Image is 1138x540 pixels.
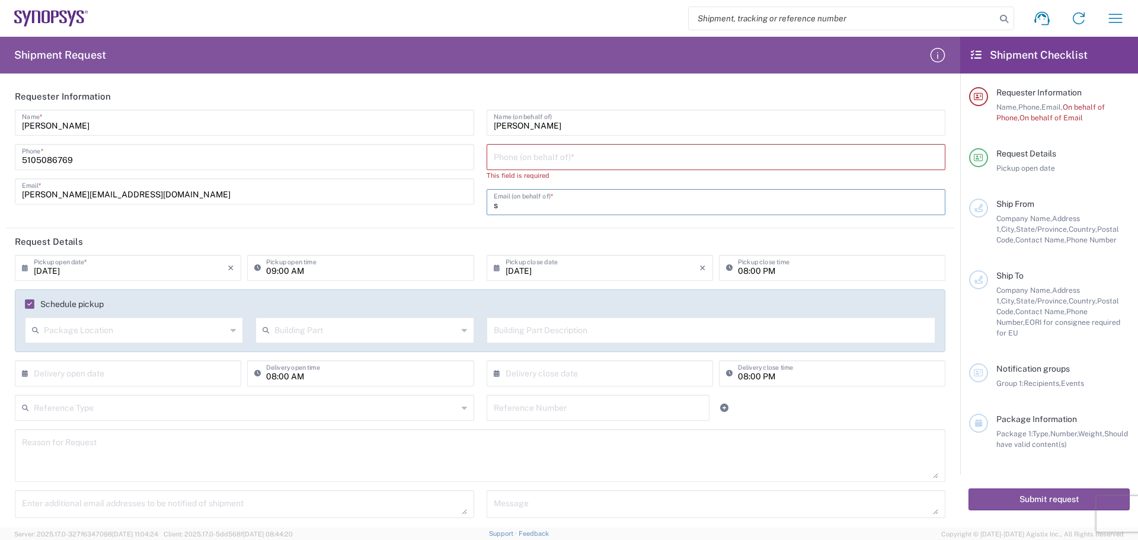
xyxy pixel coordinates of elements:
span: Client: 2025.17.0-5dd568f [164,531,293,538]
h2: Requester Information [15,91,111,103]
span: Server: 2025.17.0-327f6347098 [14,531,158,538]
span: Email, [1041,103,1063,111]
span: Contact Name, [1015,307,1066,316]
span: Copyright © [DATE]-[DATE] Agistix Inc., All Rights Reserved [941,529,1124,539]
span: Country, [1069,225,1097,234]
span: Pickup open date [996,164,1055,172]
input: Shipment, tracking or reference number [689,7,996,30]
span: EORI for consignee required for EU [996,318,1120,337]
span: Weight, [1078,429,1104,438]
span: Recipients, [1024,379,1061,388]
span: Number, [1050,429,1078,438]
span: On behalf of Email [1019,113,1083,122]
span: Ship From [996,199,1034,209]
span: Company Name, [996,286,1052,295]
span: Contact Name, [1015,235,1066,244]
span: Package Information [996,414,1077,424]
span: Requester Information [996,88,1082,97]
i: × [699,258,706,277]
h2: Shipment Checklist [971,48,1088,62]
span: Events [1061,379,1084,388]
span: Ship To [996,271,1024,280]
span: Group 1: [996,379,1024,388]
a: Add Reference [716,400,733,416]
span: Company Name, [996,214,1052,223]
h2: Shipment Request [14,48,106,62]
i: × [228,258,234,277]
span: Phone Number [1066,235,1117,244]
button: Submit request [968,488,1130,510]
span: City, [1001,225,1016,234]
label: Schedule pickup [25,299,104,309]
span: Country, [1069,296,1097,305]
span: Notification groups [996,364,1070,373]
span: [DATE] 11:04:24 [112,531,158,538]
span: [DATE] 08:44:20 [243,531,293,538]
span: State/Province, [1016,296,1069,305]
span: Phone, [1018,103,1041,111]
a: Feedback [519,530,549,537]
h2: Request Details [15,236,83,248]
span: Package 1: [996,429,1032,438]
a: Support [489,530,519,537]
span: Request Details [996,149,1056,158]
span: Name, [996,103,1018,111]
span: Type, [1032,429,1050,438]
span: City, [1001,296,1016,305]
span: State/Province, [1016,225,1069,234]
div: This field is required [487,170,946,181]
